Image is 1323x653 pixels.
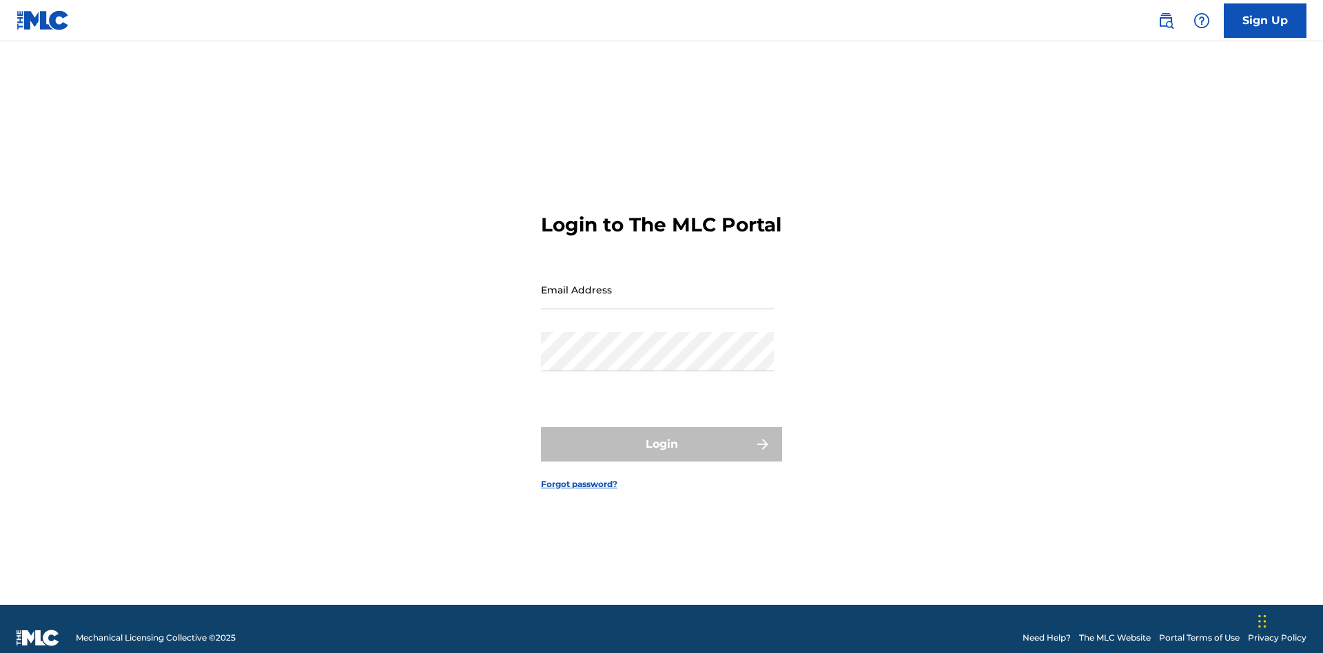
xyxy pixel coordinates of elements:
img: logo [17,630,59,646]
iframe: Chat Widget [1254,587,1323,653]
img: help [1193,12,1210,29]
a: Portal Terms of Use [1159,632,1240,644]
h3: Login to The MLC Portal [541,213,781,237]
div: Help [1188,7,1216,34]
span: Mechanical Licensing Collective © 2025 [76,632,236,644]
a: Privacy Policy [1248,632,1306,644]
a: Need Help? [1023,632,1071,644]
a: Public Search [1152,7,1180,34]
img: MLC Logo [17,10,70,30]
a: The MLC Website [1079,632,1151,644]
a: Forgot password? [541,478,617,490]
img: search [1158,12,1174,29]
a: Sign Up [1224,3,1306,38]
div: Drag [1258,601,1266,642]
